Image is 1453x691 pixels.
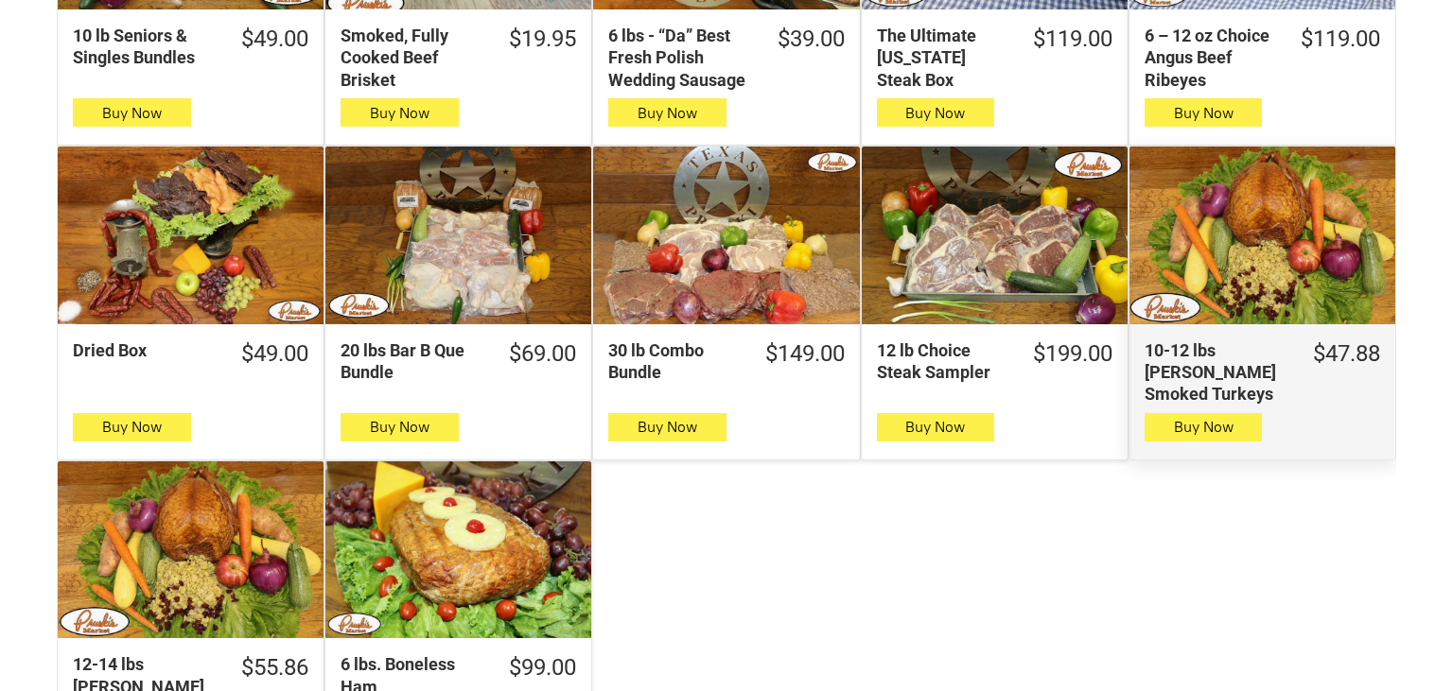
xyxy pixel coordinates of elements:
[638,418,697,436] span: Buy Now
[1033,339,1112,369] div: $199.00
[877,339,1009,384] div: 12 lb Choice Steak Sampler
[509,25,576,54] div: $19.95
[1145,25,1277,91] div: 6 – 12 oz Choice Angus Beef Ribeyes
[1129,339,1395,406] a: $47.8810-12 lbs [PERSON_NAME] Smoked Turkeys
[370,104,429,122] span: Buy Now
[877,413,995,441] button: Buy Now
[1313,339,1380,369] div: $47.88
[341,25,485,91] div: Smoked, Fully Cooked Beef Brisket
[73,339,218,361] div: Dried Box
[241,339,308,369] div: $49.00
[102,104,162,122] span: Buy Now
[341,413,459,441] button: Buy Now
[73,98,191,127] button: Buy Now
[1174,418,1234,436] span: Buy Now
[58,461,324,638] a: 12-14 lbs Pruski&#39;s Smoked Turkeys
[1129,25,1395,91] a: $119.006 – 12 oz Choice Angus Beef Ribeyes
[509,653,576,682] div: $99.00
[593,339,859,384] a: $149.0030 lb Combo Bundle
[370,418,429,436] span: Buy Now
[58,147,324,323] a: Dried Box
[58,25,324,69] a: $49.0010 lb Seniors & Singles Bundles
[102,418,162,436] span: Buy Now
[58,339,324,369] a: $49.00Dried Box
[608,339,741,384] div: 30 lb Combo Bundle
[862,147,1128,323] a: 12 lb Choice Steak Sampler
[905,418,965,436] span: Buy Now
[593,147,859,323] a: 30 lb Combo Bundle
[765,339,845,369] div: $149.00
[1174,104,1234,122] span: Buy Now
[778,25,845,54] div: $39.00
[241,653,308,682] div: $55.86
[341,98,459,127] button: Buy Now
[608,98,726,127] button: Buy Now
[1145,339,1289,406] div: 10-12 lbs [PERSON_NAME] Smoked Turkeys
[325,461,591,638] a: 6 lbs. Boneless Ham
[1145,98,1263,127] button: Buy Now
[241,25,308,54] div: $49.00
[862,339,1128,384] a: $199.0012 lb Choice Steak Sampler
[1033,25,1112,54] div: $119.00
[905,104,965,122] span: Buy Now
[341,339,485,384] div: 20 lbs Bar B Que Bundle
[509,339,576,369] div: $69.00
[1301,25,1380,54] div: $119.00
[608,413,726,441] button: Buy Now
[608,25,753,91] div: 6 lbs - “Da” Best Fresh Polish Wedding Sausage
[1145,413,1263,441] button: Buy Now
[862,25,1128,91] a: $119.00The Ultimate [US_STATE] Steak Box
[1129,147,1395,323] a: 10-12 lbs Pruski&#39;s Smoked Turkeys
[593,25,859,91] a: $39.006 lbs - “Da” Best Fresh Polish Wedding Sausage
[325,147,591,323] a: 20 lbs Bar B Que Bundle
[638,104,697,122] span: Buy Now
[73,25,218,69] div: 10 lb Seniors & Singles Bundles
[73,413,191,441] button: Buy Now
[877,25,1009,91] div: The Ultimate [US_STATE] Steak Box
[877,98,995,127] button: Buy Now
[325,339,591,384] a: $69.0020 lbs Bar B Que Bundle
[325,25,591,91] a: $19.95Smoked, Fully Cooked Beef Brisket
